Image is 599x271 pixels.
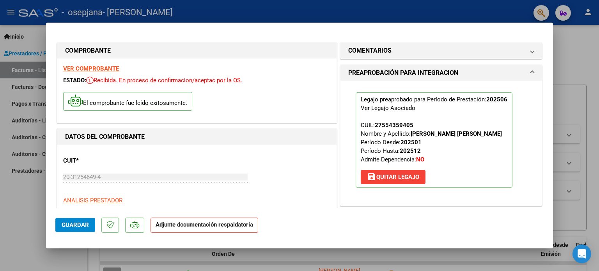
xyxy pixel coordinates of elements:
strong: Adjunte documentación respaldatoria [156,221,253,228]
strong: DATOS DEL COMPROBANTE [65,133,145,140]
span: Recibida. En proceso de confirmacion/aceptac por la OS. [86,77,242,84]
span: Quitar Legajo [367,174,419,181]
h1: PREAPROBACIÓN PARA INTEGRACION [348,68,458,78]
div: PREAPROBACIÓN PARA INTEGRACION [340,81,542,205]
p: El comprobante fue leído exitosamente. [63,92,192,111]
strong: 202501 [401,139,422,146]
h1: COMENTARIOS [348,46,392,55]
button: Quitar Legajo [361,170,425,184]
div: Open Intercom Messenger [572,244,591,263]
p: Legajo preaprobado para Período de Prestación: [356,92,512,188]
strong: COMPROBANTE [65,47,111,54]
strong: [PERSON_NAME] [PERSON_NAME] [411,130,502,137]
strong: 202506 [486,96,507,103]
span: CUIL: Nombre y Apellido: Período Desde: Período Hasta: Admite Dependencia: [361,122,502,163]
mat-expansion-panel-header: PREAPROBACIÓN PARA INTEGRACION [340,65,542,81]
button: Guardar [55,218,95,232]
div: 27554359405 [375,121,413,129]
mat-expansion-panel-header: COMENTARIOS [340,43,542,58]
div: Ver Legajo Asociado [361,104,415,112]
p: CUIT [63,156,144,165]
mat-icon: save [367,172,376,181]
strong: NO [416,156,424,163]
strong: 202512 [400,147,421,154]
span: ESTADO: [63,77,86,84]
a: VER COMPROBANTE [63,65,119,72]
span: ANALISIS PRESTADOR [63,197,122,204]
span: Guardar [62,221,89,228]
